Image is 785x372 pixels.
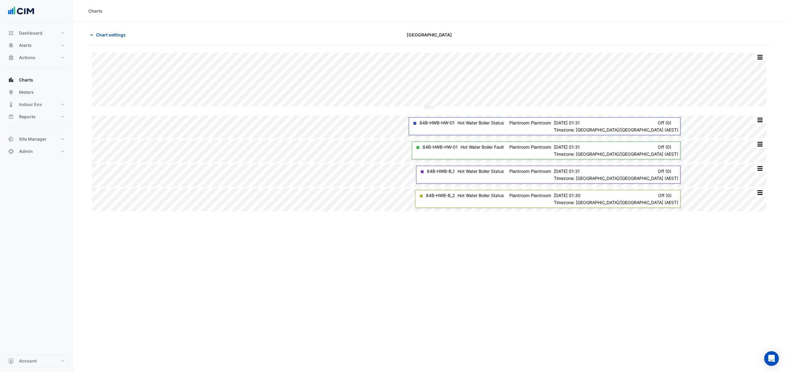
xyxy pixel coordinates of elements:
[754,53,766,61] button: More Options
[8,30,14,36] app-icon: Dashboard
[5,74,69,86] button: Charts
[88,8,102,14] div: Charts
[5,27,69,39] button: Dashboard
[754,189,766,196] button: More Options
[19,136,47,142] span: Site Manager
[8,55,14,61] app-icon: Actions
[19,89,34,95] span: Meters
[96,32,126,38] span: Chart settings
[19,30,42,36] span: Dashboard
[88,29,130,40] button: Chart settings
[5,133,69,145] button: Site Manager
[754,165,766,172] button: More Options
[19,101,42,108] span: Indoor Env
[8,114,14,120] app-icon: Reports
[5,51,69,64] button: Actions
[5,86,69,98] button: Meters
[8,42,14,48] app-icon: Alerts
[19,114,36,120] span: Reports
[7,5,35,17] img: Company Logo
[754,116,766,124] button: More Options
[8,136,14,142] app-icon: Site Manager
[5,111,69,123] button: Reports
[8,148,14,154] app-icon: Admin
[19,358,37,364] span: Account
[19,77,33,83] span: Charts
[5,355,69,367] button: Account
[407,32,452,38] span: [GEOGRAPHIC_DATA]
[19,42,32,48] span: Alerts
[8,77,14,83] app-icon: Charts
[19,55,35,61] span: Actions
[8,89,14,95] app-icon: Meters
[5,98,69,111] button: Indoor Env
[19,148,33,154] span: Admin
[5,39,69,51] button: Alerts
[754,140,766,148] button: More Options
[764,351,779,366] div: Open Intercom Messenger
[5,145,69,158] button: Admin
[8,101,14,108] app-icon: Indoor Env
